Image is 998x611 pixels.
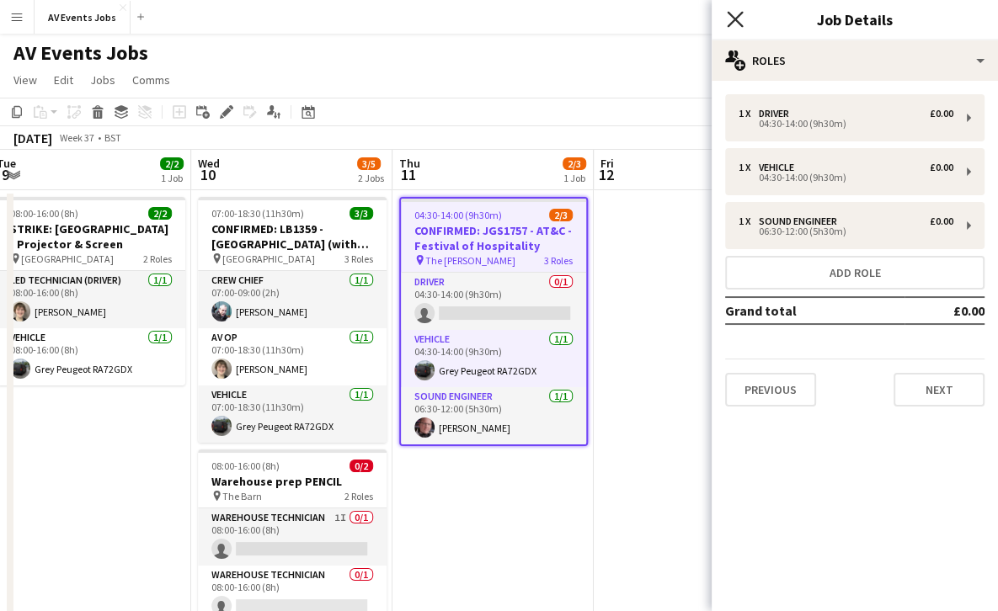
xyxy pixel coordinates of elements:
div: £0.00 [930,108,953,120]
div: Driver [759,108,796,120]
div: BST [104,131,121,144]
div: 06:30-12:00 (5h30m) [739,227,953,236]
a: View [7,69,44,91]
span: Thu [399,156,420,171]
h3: Job Details [712,8,998,30]
app-card-role: Sound Engineer1/106:30-12:00 (5h30m)[PERSON_NAME] [401,387,586,444]
span: Jobs [90,72,115,88]
span: Fri [600,156,614,171]
app-job-card: 04:30-14:00 (9h30m)2/3CONFIRMED: JGS1757 - AT&C - Festival of Hospitality The [PERSON_NAME]3 Role... [399,197,588,446]
h3: CONFIRMED: JGS1757 - AT&C - Festival of Hospitality [401,223,586,253]
span: 2/3 [563,157,586,170]
app-card-role: Warehouse Technician1I0/108:00-16:00 (8h) [198,508,387,566]
span: 07:00-18:30 (11h30m) [211,207,304,220]
span: 2 Roles [344,490,373,502]
span: 2/2 [148,207,172,220]
span: 3 Roles [544,254,573,267]
span: 12 [598,165,614,184]
div: 1 Job [563,172,585,184]
button: Previous [725,373,816,406]
td: £0.00 [905,297,985,324]
div: 1 Job [161,172,183,184]
span: 3/5 [357,157,381,170]
span: Wed [198,156,220,171]
div: 04:30-14:00 (9h30m) [739,120,953,128]
h1: AV Events Jobs [13,40,148,66]
td: Grand total [725,297,905,324]
span: Week 37 [56,131,98,144]
span: Comms [132,72,170,88]
span: [GEOGRAPHIC_DATA] [222,252,315,265]
span: 2/3 [549,209,573,221]
app-job-card: 07:00-18:30 (11h30m)3/3CONFIRMED: LB1359 - [GEOGRAPHIC_DATA] (with tech) [GEOGRAPHIC_DATA]3 Roles... [198,197,387,443]
span: 10 [195,165,220,184]
span: 08:00-16:00 (8h) [10,207,78,220]
span: [GEOGRAPHIC_DATA] [21,252,114,265]
span: 11 [397,165,420,184]
span: 04:30-14:00 (9h30m) [414,209,502,221]
div: 1 x [739,215,759,227]
button: Next [894,373,985,406]
a: Edit [47,69,80,91]
h3: Warehouse prep PENCIL [198,474,387,489]
app-card-role: Driver0/104:30-14:00 (9h30m) [401,273,586,330]
span: The [PERSON_NAME] [425,254,515,267]
app-card-role: AV Op1/107:00-18:30 (11h30m)[PERSON_NAME] [198,328,387,385]
div: 1 x [739,108,759,120]
span: The Barn [222,490,262,502]
span: 2 Roles [143,252,172,265]
span: 3 Roles [344,252,373,265]
div: Roles [712,40,998,81]
span: View [13,72,37,88]
div: 2 Jobs [358,172,384,184]
h3: CONFIRMED: LB1359 - [GEOGRAPHIC_DATA] (with tech) [198,221,387,252]
div: Sound Engineer [759,215,844,227]
a: Comms [125,69,177,91]
span: Edit [54,72,73,88]
span: 2/2 [160,157,184,170]
span: 0/2 [350,460,373,472]
div: £0.00 [930,162,953,173]
span: 08:00-16:00 (8h) [211,460,280,472]
span: 3/3 [350,207,373,220]
div: 04:30-14:00 (9h30m) [739,173,953,182]
app-card-role: Vehicle1/107:00-18:30 (11h30m)Grey Peugeot RA72GDX [198,385,387,443]
app-card-role: Crew Chief1/107:00-09:00 (2h)[PERSON_NAME] [198,271,387,328]
div: 1 x [739,162,759,173]
a: Jobs [83,69,122,91]
button: AV Events Jobs [35,1,131,34]
button: Add role [725,256,985,290]
div: [DATE] [13,130,52,146]
div: Vehicle [759,162,801,173]
div: £0.00 [930,215,953,227]
app-card-role: Vehicle1/104:30-14:00 (9h30m)Grey Peugeot RA72GDX [401,330,586,387]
